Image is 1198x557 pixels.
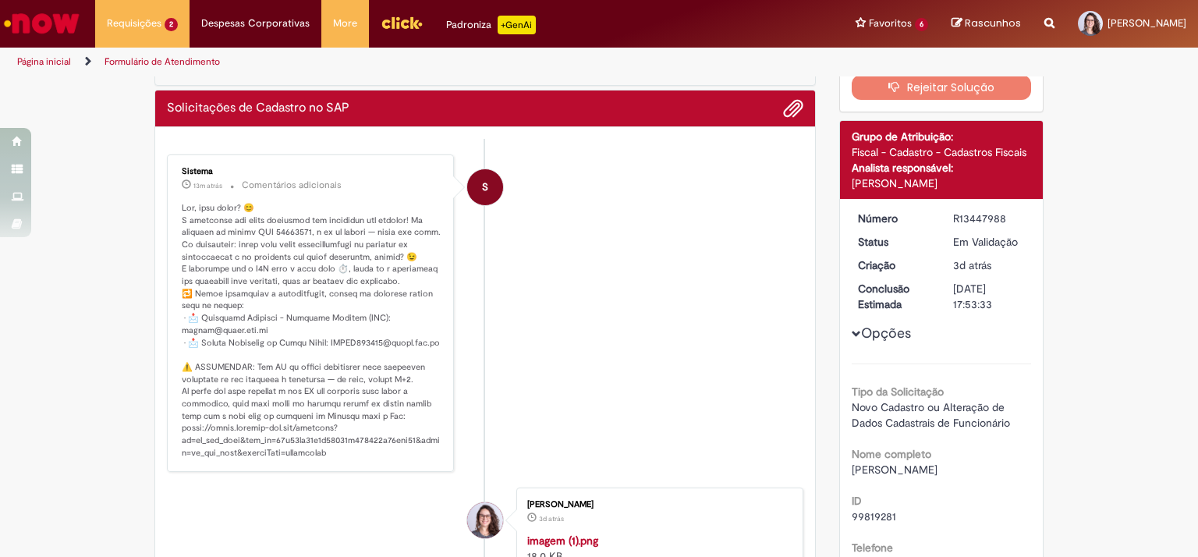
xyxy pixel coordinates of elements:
[107,16,161,31] span: Requisições
[852,463,937,477] span: [PERSON_NAME]
[915,18,928,31] span: 6
[852,144,1032,160] div: Fiscal - Cadastro - Cadastros Fiscais
[846,281,942,312] dt: Conclusão Estimada
[852,75,1032,100] button: Rejeitar Solução
[446,16,536,34] div: Padroniza
[852,160,1032,176] div: Analista responsável:
[12,48,787,76] ul: Trilhas de página
[953,281,1026,312] div: [DATE] 17:53:33
[165,18,178,31] span: 2
[201,16,310,31] span: Despesas Corporativas
[852,385,944,399] b: Tipo da Solicitação
[953,258,991,272] span: 3d atrás
[1108,16,1186,30] span: [PERSON_NAME]
[953,211,1026,226] div: R13447988
[846,257,942,273] dt: Criação
[167,101,349,115] h2: Solicitações de Cadastro no SAP Histórico de tíquete
[182,202,441,459] p: Lor, ipsu dolor? 😊 S ametconse adi elits doeiusmod tem incididun utl etdolor! Ma aliquaen ad mini...
[539,514,564,523] span: 3d atrás
[952,16,1021,31] a: Rascunhos
[242,179,342,192] small: Comentários adicionais
[846,211,942,226] dt: Número
[953,257,1026,273] div: 26/08/2025 11:53:29
[965,16,1021,30] span: Rascunhos
[869,16,912,31] span: Favoritos
[539,514,564,523] time: 26/08/2025 11:53:00
[527,500,787,509] div: [PERSON_NAME]
[2,8,82,39] img: ServiceNow
[783,98,803,119] button: Adicionar anexos
[527,534,598,548] a: imagem (1).png
[852,176,1032,191] div: [PERSON_NAME]
[852,541,893,555] b: Telefone
[193,181,222,190] span: 13m atrás
[193,181,222,190] time: 29/08/2025 09:58:52
[852,494,862,508] b: ID
[17,55,71,68] a: Página inicial
[381,11,423,34] img: click_logo_yellow_360x200.png
[846,234,942,250] dt: Status
[333,16,357,31] span: More
[852,129,1032,144] div: Grupo de Atribuição:
[953,258,991,272] time: 26/08/2025 11:53:29
[852,509,896,523] span: 99819281
[467,502,503,538] div: Isabella Fernanda Pereira
[105,55,220,68] a: Formulário de Atendimento
[953,234,1026,250] div: Em Validação
[467,169,503,205] div: System
[852,400,1010,430] span: Novo Cadastro ou Alteração de Dados Cadastrais de Funcionário
[482,169,488,206] span: S
[498,16,536,34] p: +GenAi
[852,447,931,461] b: Nome completo
[182,167,441,176] div: Sistema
